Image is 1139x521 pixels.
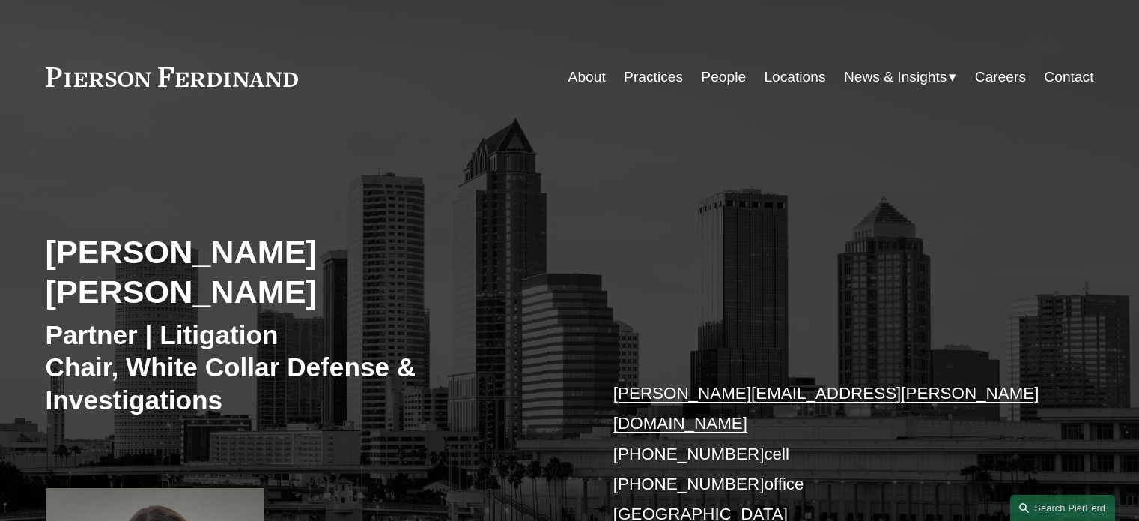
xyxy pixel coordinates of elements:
a: People [701,63,746,91]
span: News & Insights [844,64,947,91]
h2: [PERSON_NAME] [PERSON_NAME] [46,232,570,311]
a: Practices [624,63,683,91]
a: Locations [764,63,825,91]
a: [PERSON_NAME][EMAIL_ADDRESS][PERSON_NAME][DOMAIN_NAME] [613,384,1039,433]
a: Contact [1044,63,1093,91]
a: [PHONE_NUMBER] [613,475,765,493]
a: [PHONE_NUMBER] [613,445,765,463]
a: Careers [975,63,1026,91]
a: Search this site [1010,495,1115,521]
h3: Partner | Litigation Chair, White Collar Defense & Investigations [46,319,570,417]
a: About [568,63,606,91]
a: folder dropdown [844,63,957,91]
